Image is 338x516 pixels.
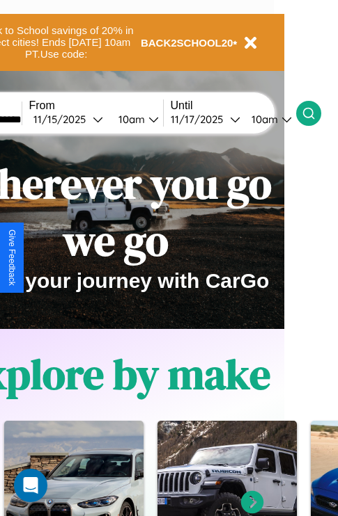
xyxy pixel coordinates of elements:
[33,113,93,126] div: 11 / 15 / 2025
[171,113,230,126] div: 11 / 17 / 2025
[107,112,163,127] button: 10am
[141,37,233,49] b: BACK2SCHOOL20
[171,99,296,112] label: Until
[112,113,148,126] div: 10am
[29,112,107,127] button: 11/15/2025
[14,469,47,502] div: Open Intercom Messenger
[245,113,282,126] div: 10am
[29,99,163,112] label: From
[240,112,296,127] button: 10am
[7,229,17,286] div: Give Feedback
